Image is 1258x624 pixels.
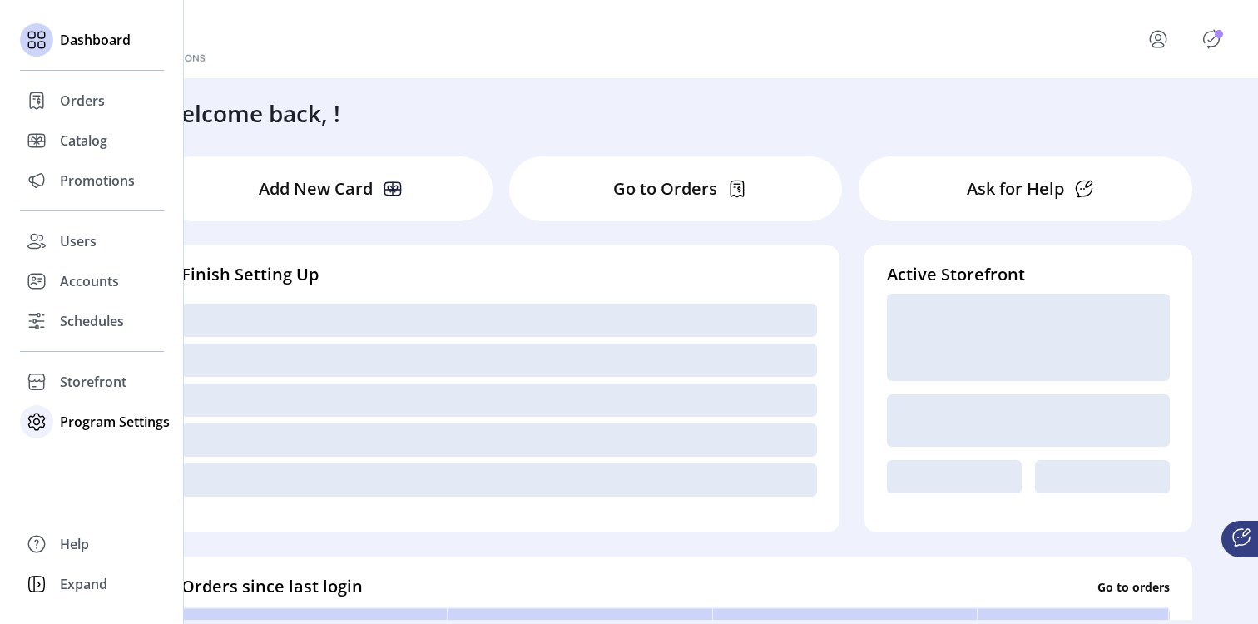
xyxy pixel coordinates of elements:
span: Dashboard [60,30,131,50]
p: Go to orders [1097,577,1170,595]
span: Schedules [60,311,124,331]
h4: Orders since last login [181,574,363,599]
span: Expand [60,574,107,594]
span: Promotions [60,171,135,191]
span: Users [60,231,97,251]
span: Storefront [60,372,126,392]
p: Ask for Help [967,176,1064,201]
span: Program Settings [60,412,170,432]
p: Go to Orders [613,176,717,201]
span: Orders [60,91,105,111]
h4: Active Storefront [887,262,1170,287]
span: Accounts [60,271,119,291]
button: Publisher Panel [1198,26,1225,52]
button: menu [1125,19,1198,59]
h4: Finish Setting Up [181,262,817,287]
span: Help [60,534,89,554]
p: Add New Card [259,176,373,201]
span: Catalog [60,131,107,151]
h3: Welcome back, ! [160,96,340,131]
